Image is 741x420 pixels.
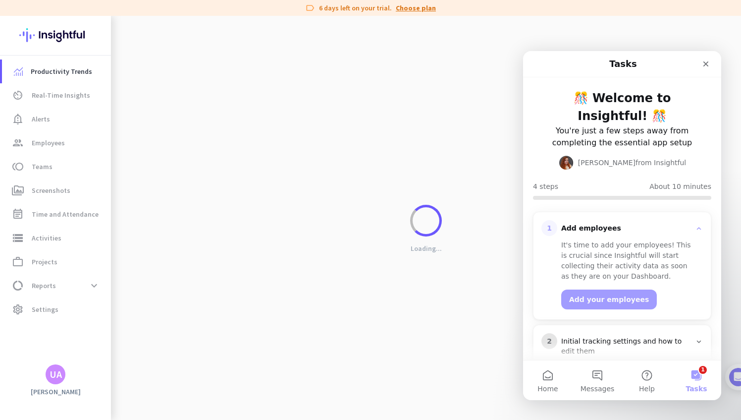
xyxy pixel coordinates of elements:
a: event_noteTime and Attendance [2,202,111,226]
span: Time and Attendance [32,208,99,220]
a: groupEmployees [2,131,111,155]
a: av_timerReal-Time Insights [2,83,111,107]
button: expand_more [85,277,103,295]
i: toll [12,161,24,173]
img: menu-item [14,67,23,76]
iframe: Intercom live chat [523,51,721,400]
span: Teams [32,161,53,173]
span: Productivity Trends [31,65,92,77]
i: notification_important [12,113,24,125]
i: storage [12,232,24,244]
i: settings [12,303,24,315]
span: Projects [32,256,57,268]
i: perm_media [12,184,24,196]
i: label [305,3,315,13]
a: tollTeams [2,155,111,179]
a: perm_mediaScreenshots [2,179,111,202]
i: av_timer [12,89,24,101]
i: group [12,137,24,149]
a: menu-itemProductivity Trends [2,60,111,83]
p: Loading... [411,244,442,253]
a: settingsSettings [2,298,111,321]
i: data_usage [12,280,24,292]
span: Real-Time Insights [32,89,90,101]
i: work_outline [12,256,24,268]
div: UA [50,369,62,379]
a: data_usageReportsexpand_more [2,274,111,298]
span: Reports [32,280,56,292]
span: Settings [32,303,58,315]
span: Screenshots [32,184,70,196]
a: notification_importantAlerts [2,107,111,131]
a: storageActivities [2,226,111,250]
a: Choose plan [396,3,436,13]
span: Alerts [32,113,50,125]
span: Employees [32,137,65,149]
a: work_outlineProjects [2,250,111,274]
img: Insightful logo [19,16,92,55]
i: event_note [12,208,24,220]
span: Activities [32,232,61,244]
